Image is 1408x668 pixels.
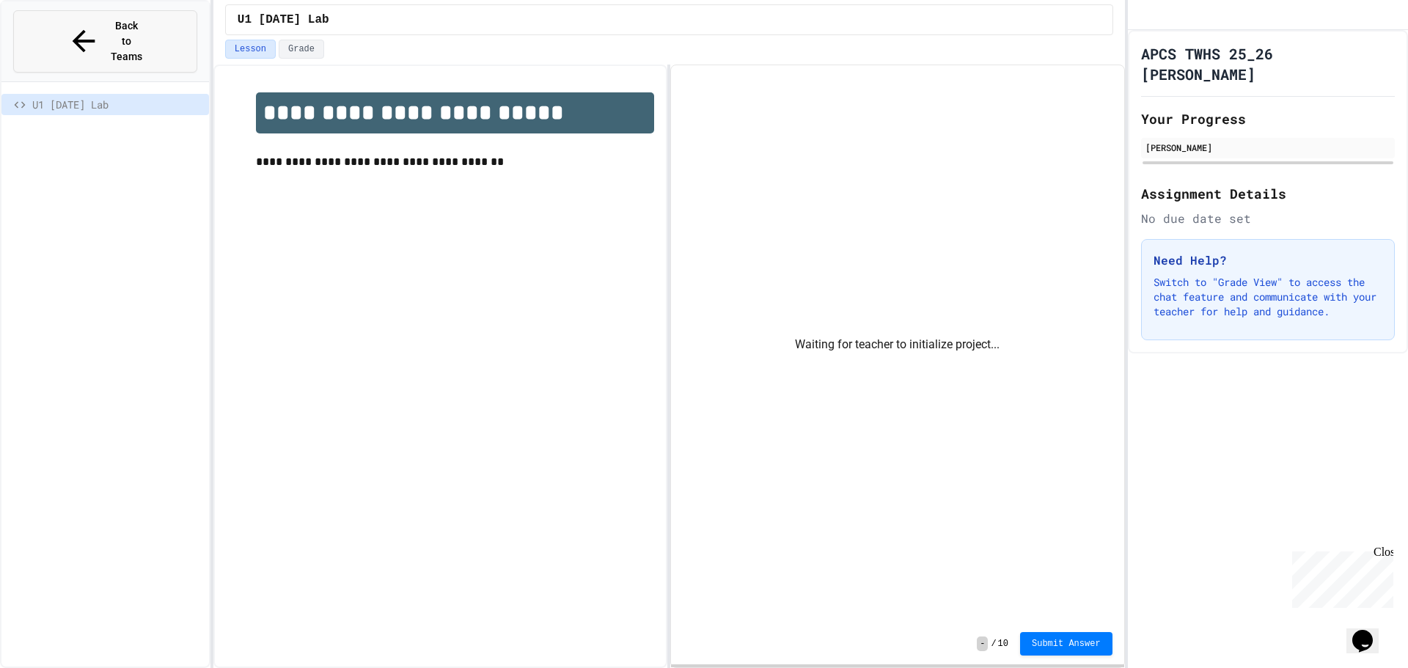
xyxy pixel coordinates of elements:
[225,40,276,59] button: Lesson
[279,40,324,59] button: Grade
[1141,210,1395,227] div: No due date set
[1154,275,1382,319] p: Switch to "Grade View" to access the chat feature and communicate with your teacher for help and ...
[238,11,329,29] span: U1 [DATE] Lab
[6,6,101,93] div: Chat with us now!Close
[32,97,203,112] span: U1 [DATE] Lab
[1286,546,1393,608] iframe: chat widget
[1346,609,1393,653] iframe: chat widget
[1154,252,1382,269] h3: Need Help?
[1141,43,1395,84] h1: APCS TWHS 25_26 [PERSON_NAME]
[1020,632,1112,656] button: Submit Answer
[1032,638,1101,650] span: Submit Answer
[13,10,197,73] button: Back to Teams
[1145,141,1390,154] div: [PERSON_NAME]
[977,636,988,651] span: -
[991,638,996,650] span: /
[1141,183,1395,204] h2: Assignment Details
[998,638,1008,650] span: 10
[109,18,144,65] span: Back to Teams
[671,65,1123,623] div: Waiting for teacher to initialize project...
[1141,109,1395,129] h2: Your Progress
